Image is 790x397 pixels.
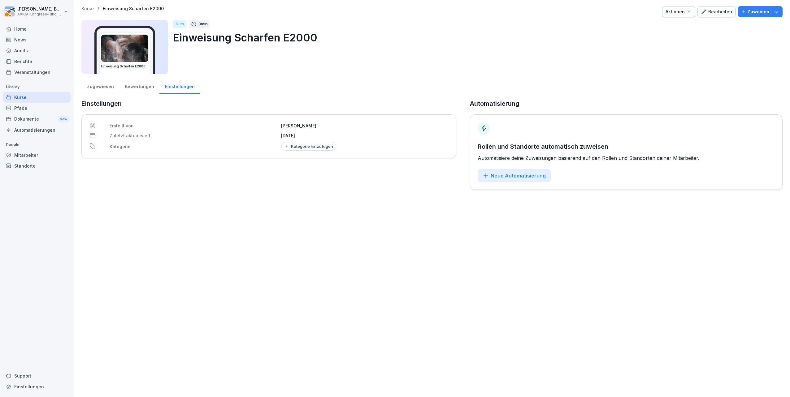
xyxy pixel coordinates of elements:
button: Kategorie hinzufügen [281,142,336,151]
p: 3 min [198,21,208,27]
a: Pfade [3,103,71,113]
a: Einstellungen [3,381,71,392]
a: Bewertungen [119,78,159,94]
div: Neue Automatisierung [483,172,546,179]
p: [DATE] [281,132,449,139]
div: Kategorie hinzufügen [284,144,333,149]
button: Neue Automatisierung [478,169,551,182]
p: [PERSON_NAME] Beck [17,6,63,12]
p: Library [3,82,71,92]
div: Support [3,370,71,381]
div: Aktionen [666,8,692,15]
button: Zuweisen [738,6,783,17]
p: [PERSON_NAME] [281,122,449,129]
button: Bearbeiten [697,6,736,17]
button: Aktionen [662,6,695,17]
p: Automatisierung [470,99,519,108]
a: Automatisierungen [3,125,71,135]
p: Zuletzt aktualisiert [110,132,277,139]
p: AXICA Kongress- und Tagungszentrum Pariser Platz 3 GmbH [17,12,63,16]
div: New [58,116,69,123]
a: Einstellungen [159,78,200,94]
a: DokumenteNew [3,113,71,125]
p: Einstellungen [81,99,456,108]
h3: Einweisung Scharfen E2000 [101,64,149,69]
a: Standorte [3,160,71,171]
a: Home [3,23,71,34]
p: Kategorie [110,143,277,150]
div: Kurs [173,20,187,28]
a: Audits [3,45,71,56]
p: Zuweisen [747,8,769,15]
a: Veranstaltungen [3,67,71,78]
div: Dokumente [3,113,71,125]
p: Automatisiere deine Zuweisungen basierend auf den Rollen und Standorten deiner Mitarbeiter. [478,154,775,162]
a: Kurse [3,92,71,103]
a: Berichte [3,56,71,67]
p: People [3,140,71,150]
img: jv301s4mrmu3cx6evk8n7gue.png [101,35,148,62]
div: Bearbeiten [701,8,732,15]
a: Zugewiesen [81,78,119,94]
a: News [3,34,71,45]
a: Kurse [81,6,94,11]
p: Einweisung Scharfen E2000 [173,30,778,45]
p: Rollen und Standorte automatisch zuweisen [478,142,775,151]
p: Erstellt von [110,122,277,129]
a: Mitarbeiter [3,150,71,160]
p: / [98,6,99,11]
a: Einweisung Scharfen E2000 [103,6,164,11]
